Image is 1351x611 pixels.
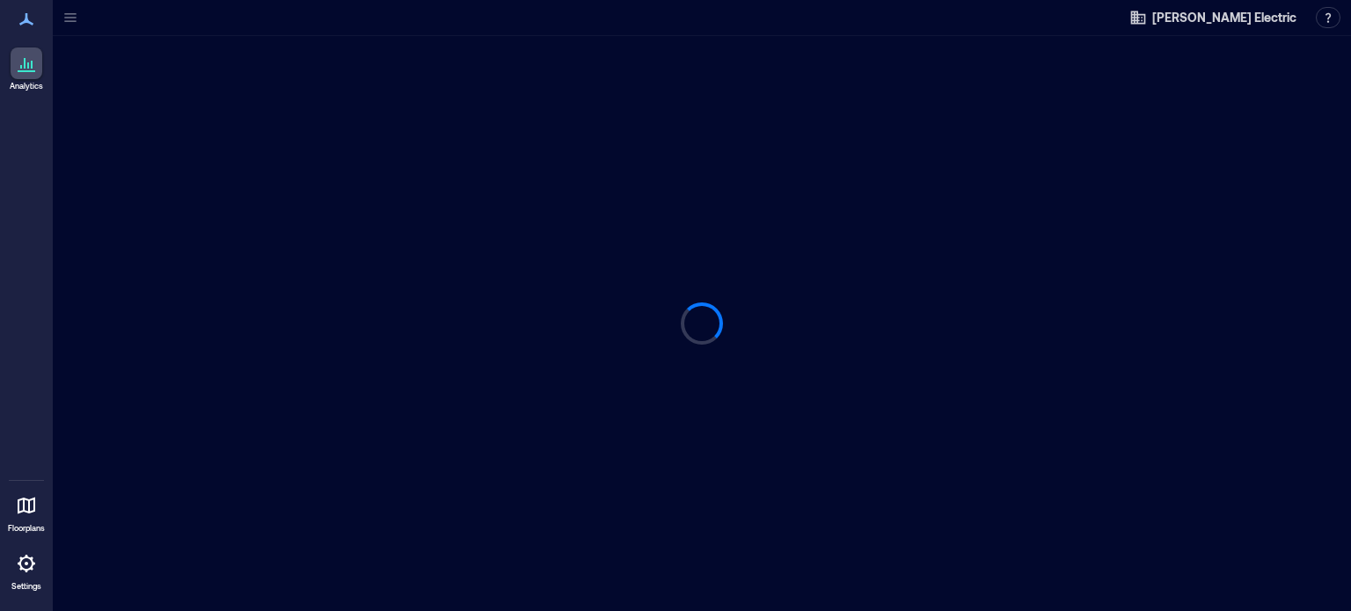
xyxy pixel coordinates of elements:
p: Floorplans [8,523,45,534]
p: Settings [11,581,41,592]
span: [PERSON_NAME] Electric [1152,9,1296,26]
a: Floorplans [3,484,50,539]
a: Analytics [4,42,48,97]
a: Settings [5,542,47,597]
button: [PERSON_NAME] Electric [1124,4,1302,32]
p: Analytics [10,81,43,91]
